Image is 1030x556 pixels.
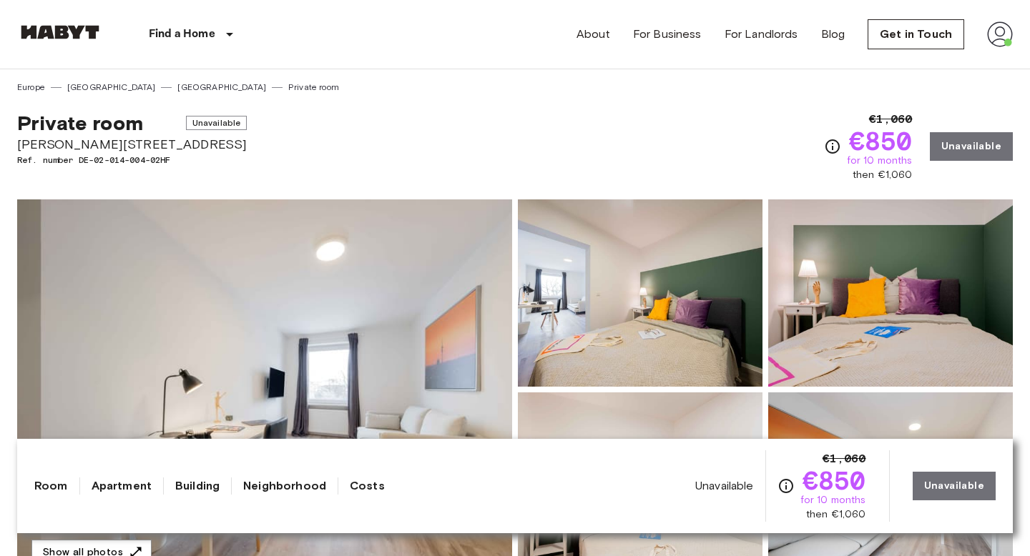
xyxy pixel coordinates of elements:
[868,19,964,49] a: Get in Touch
[987,21,1013,47] img: avatar
[17,154,247,167] span: Ref. number DE-02-014-004-02HF
[768,199,1013,387] img: Picture of unit DE-02-014-004-02HF
[149,26,215,43] p: Find a Home
[17,81,45,94] a: Europe
[17,135,247,154] span: [PERSON_NAME][STREET_ADDRESS]
[633,26,702,43] a: For Business
[725,26,798,43] a: For Landlords
[778,477,795,495] svg: Check cost overview for full price breakdown. Please note that discounts apply to new joiners onl...
[350,477,385,495] a: Costs
[800,493,866,507] span: for 10 months
[806,507,866,522] span: then €1,060
[821,26,845,43] a: Blog
[518,199,762,387] img: Picture of unit DE-02-014-004-02HF
[869,111,913,128] span: €1,060
[17,111,143,135] span: Private room
[577,26,610,43] a: About
[695,478,754,494] span: Unavailable
[34,477,68,495] a: Room
[67,81,156,94] a: [GEOGRAPHIC_DATA]
[853,168,913,182] span: then €1,060
[92,477,152,495] a: Apartment
[17,25,103,39] img: Habyt
[824,138,841,155] svg: Check cost overview for full price breakdown. Please note that discounts apply to new joiners onl...
[243,477,326,495] a: Neighborhood
[288,81,339,94] a: Private room
[177,81,266,94] a: [GEOGRAPHIC_DATA]
[849,128,913,154] span: €850
[823,450,866,467] span: €1,060
[847,154,913,168] span: for 10 months
[175,477,220,495] a: Building
[803,467,866,493] span: €850
[186,116,247,130] span: Unavailable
